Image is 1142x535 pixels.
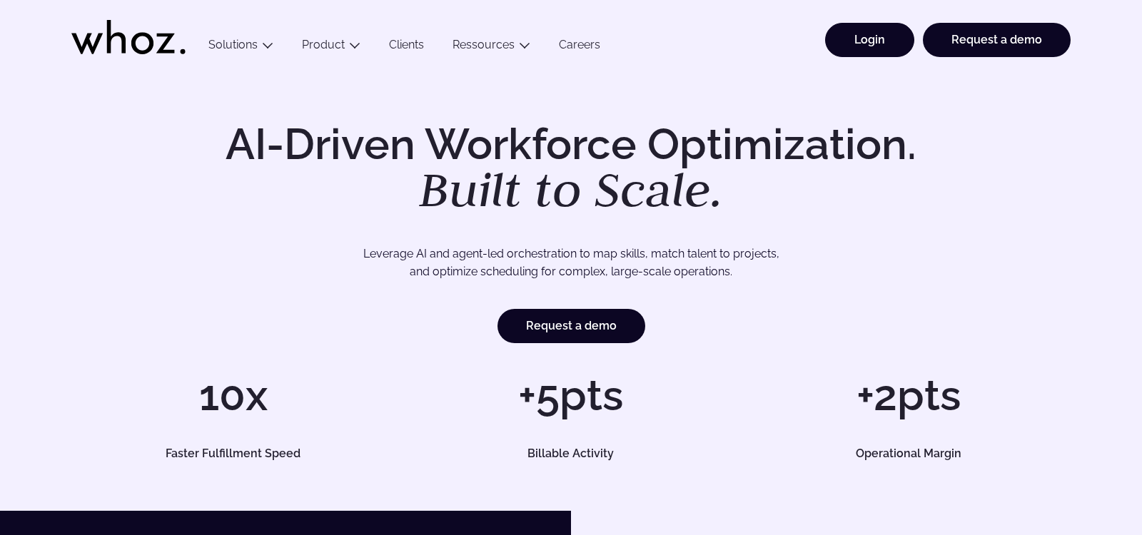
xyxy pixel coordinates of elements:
a: Ressources [453,38,515,51]
a: Product [302,38,345,51]
h5: Billable Activity [425,448,717,459]
button: Product [288,38,375,57]
a: Request a demo [497,309,645,343]
a: Clients [375,38,438,57]
button: Ressources [438,38,545,57]
a: Careers [545,38,615,57]
h5: Faster Fulfillment Speed [88,448,379,459]
h1: AI-Driven Workforce Optimization. [206,123,936,214]
button: Solutions [194,38,288,57]
h5: Operational Margin [763,448,1054,459]
em: Built to Scale. [419,158,723,220]
h1: +5pts [409,374,732,417]
a: Request a demo [923,23,1071,57]
h1: 10x [71,374,395,417]
p: Leverage AI and agent-led orchestration to map skills, match talent to projects, and optimize sch... [121,245,1021,281]
h1: +2pts [747,374,1071,417]
a: Login [825,23,914,57]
